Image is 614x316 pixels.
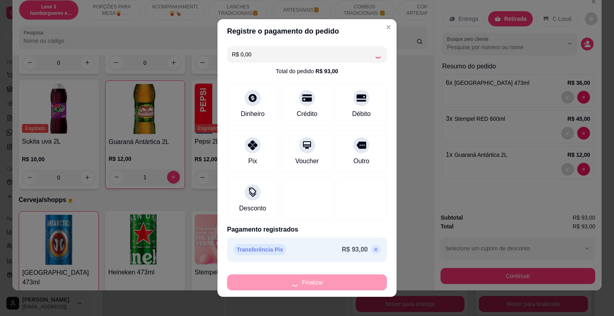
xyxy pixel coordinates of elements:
header: Registre o pagamento do pedido [217,19,397,43]
div: Total do pedido [276,67,338,75]
p: Transferência Pix [233,244,286,255]
div: Crédito [297,109,317,119]
div: Pix [248,156,257,166]
div: Voucher [295,156,319,166]
input: Ex.: hambúrguer de cordeiro [232,46,374,62]
p: R$ 93,00 [342,245,368,254]
p: Pagamento registrados [227,225,387,234]
div: R$ 93,00 [315,67,338,75]
button: Close [382,21,395,34]
div: Desconto [239,204,266,213]
div: Débito [352,109,371,119]
div: Dinheiro [241,109,265,119]
div: Loading [374,50,382,58]
div: Outro [353,156,369,166]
